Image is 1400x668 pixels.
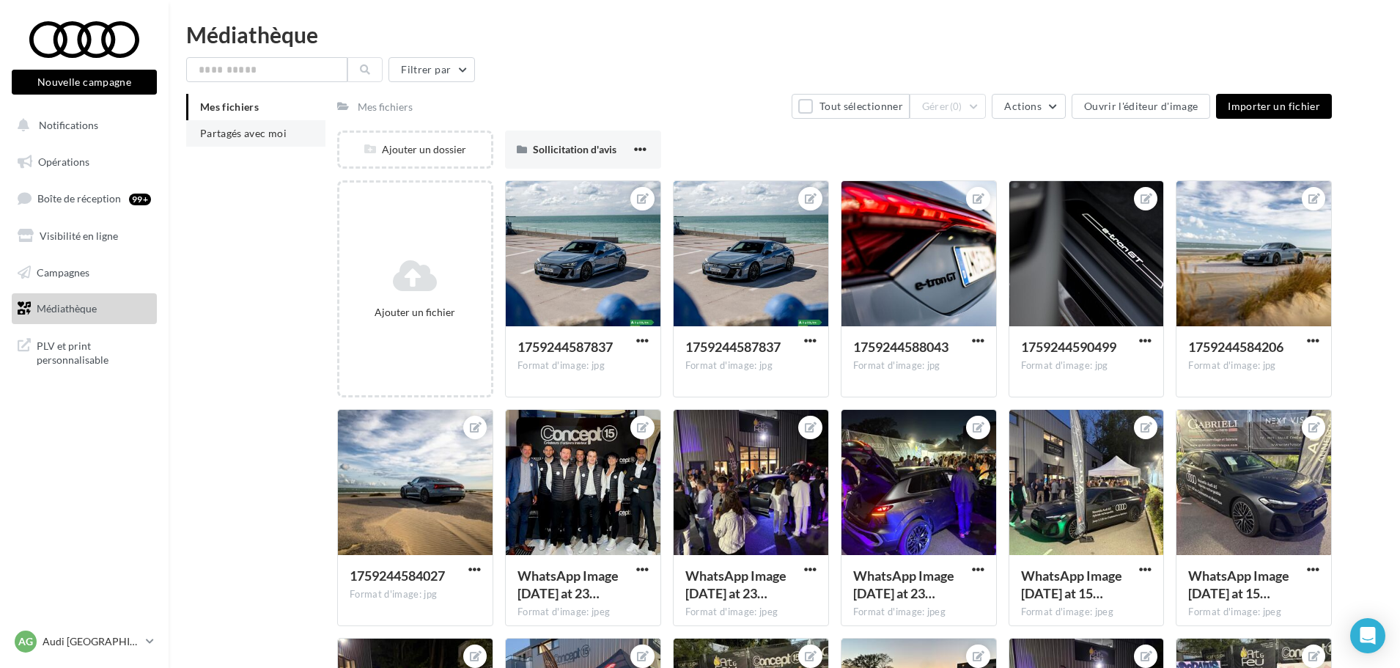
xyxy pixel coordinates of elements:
div: Ajouter un dossier [339,142,491,157]
span: 1759244587837 [685,339,781,355]
div: Format d'image: jpeg [1188,606,1319,619]
span: Actions [1004,100,1041,112]
button: Notifications [9,110,154,141]
div: Format d'image: jpg [517,359,649,372]
a: Médiathèque [9,293,160,324]
div: Mes fichiers [358,100,413,114]
a: Campagnes [9,257,160,288]
span: PLV et print personnalisable [37,336,151,367]
div: Médiathèque [186,23,1382,45]
span: Médiathèque [37,302,97,315]
button: Importer un fichier [1216,94,1332,119]
a: Visibilité en ligne [9,221,160,252]
div: Open Intercom Messenger [1350,618,1385,653]
button: Gérer(0) [910,94,987,119]
span: Opérations [38,155,89,168]
div: Format d'image: jpg [1021,359,1152,372]
span: Sollicitation d'avis [533,143,616,155]
span: 1759244584206 [1188,339,1283,355]
span: Notifications [39,119,98,131]
span: AG [18,634,33,649]
a: AG Audi [GEOGRAPHIC_DATA] [12,628,157,656]
span: 1759244588043 [853,339,948,355]
button: Filtrer par [388,57,475,82]
div: Format d'image: jpeg [685,606,817,619]
span: WhatsApp Image 2025-09-18 at 23.26.34 (4) [853,568,954,601]
div: Format d'image: jpeg [853,606,984,619]
span: (0) [950,100,962,112]
a: Opérations [9,147,160,177]
span: WhatsApp Image 2025-09-18 at 23.26.34 [685,568,786,601]
span: WhatsApp Image 2025-09-19 at 15.40.27 (2) [1188,568,1289,601]
div: Format d'image: jpg [350,588,481,601]
button: Ouvrir l'éditeur d'image [1072,94,1210,119]
a: Boîte de réception99+ [9,183,160,214]
div: Format d'image: jpg [685,359,817,372]
span: Mes fichiers [200,100,259,113]
div: Format d'image: jpg [853,359,984,372]
span: Boîte de réception [37,192,121,205]
div: Format d'image: jpeg [1021,606,1152,619]
a: PLV et print personnalisable [9,330,160,373]
button: Tout sélectionner [792,94,909,119]
span: 1759244590499 [1021,339,1116,355]
div: Ajouter un fichier [345,305,485,320]
button: Actions [992,94,1065,119]
div: 99+ [129,194,151,205]
div: Format d'image: jpg [1188,359,1319,372]
span: 1759244587837 [517,339,613,355]
span: Partagés avec moi [200,127,287,139]
div: Format d'image: jpeg [517,606,649,619]
span: Visibilité en ligne [40,230,118,242]
span: WhatsApp Image 2025-09-18 at 23.26.34 (2) [517,568,619,601]
span: Importer un fichier [1228,100,1320,112]
span: 1759244584027 [350,568,445,584]
p: Audi [GEOGRAPHIC_DATA] [43,634,140,649]
button: Nouvelle campagne [12,70,157,95]
span: Campagnes [37,265,89,278]
span: WhatsApp Image 2025-09-19 at 15.40.26 [1021,568,1122,601]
